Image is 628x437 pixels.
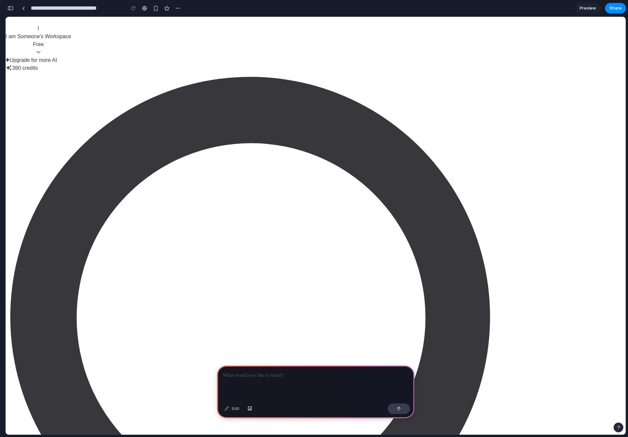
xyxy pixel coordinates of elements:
span: Preview [580,5,596,12]
span: Free [27,25,38,30]
a: Preview [575,3,601,13]
span: Share [609,5,622,12]
svg: Caret icon [31,33,35,38]
button: Share [605,3,626,13]
span: 360 credits [7,48,32,54]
